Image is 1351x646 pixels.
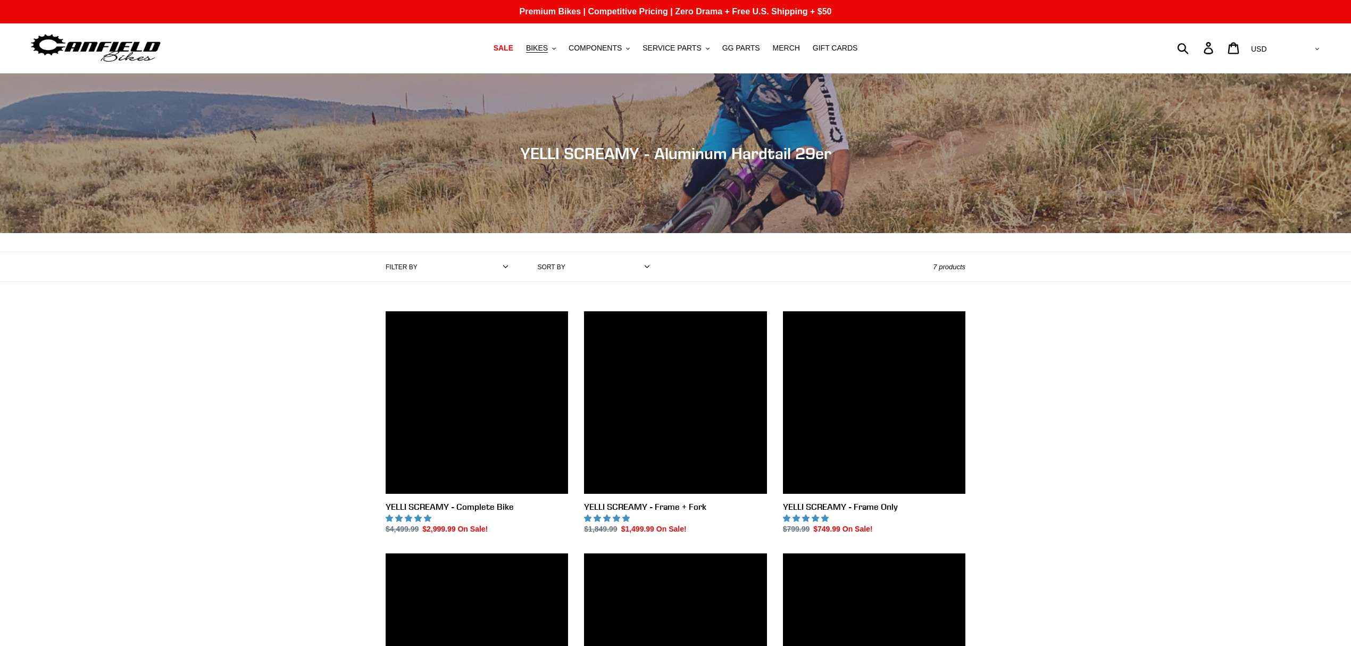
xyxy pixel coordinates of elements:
label: Filter by [386,262,418,272]
img: Canfield Bikes [29,31,162,65]
span: SERVICE PARTS [643,44,701,53]
button: BIKES [521,41,561,55]
a: SALE [488,41,519,55]
button: COMPONENTS [563,41,635,55]
span: COMPONENTS [569,44,622,53]
a: GG PARTS [717,41,765,55]
span: BIKES [526,44,548,53]
span: SALE [494,44,513,53]
span: YELLI SCREAMY - Aluminum Hardtail 29er [520,144,831,163]
span: GG PARTS [722,44,760,53]
input: Search [1183,36,1210,60]
span: GIFT CARDS [813,44,858,53]
label: Sort by [538,262,565,272]
span: MERCH [773,44,800,53]
button: SERVICE PARTS [637,41,714,55]
a: MERCH [768,41,805,55]
span: 7 products [933,263,965,271]
a: GIFT CARDS [807,41,863,55]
